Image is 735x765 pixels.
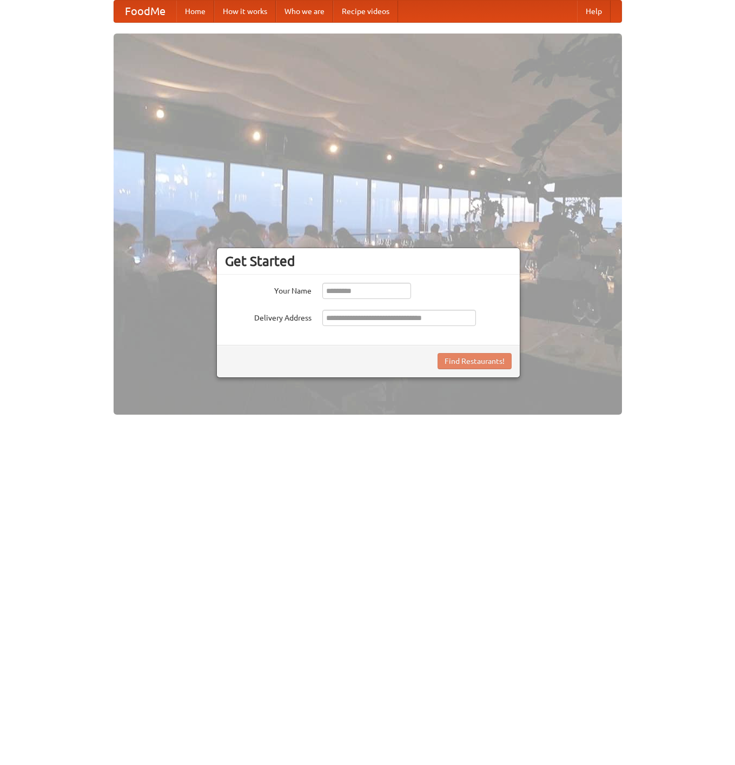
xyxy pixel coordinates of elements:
[333,1,398,22] a: Recipe videos
[276,1,333,22] a: Who we are
[225,310,312,323] label: Delivery Address
[577,1,611,22] a: Help
[214,1,276,22] a: How it works
[225,283,312,296] label: Your Name
[176,1,214,22] a: Home
[438,353,512,369] button: Find Restaurants!
[225,253,512,269] h3: Get Started
[114,1,176,22] a: FoodMe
